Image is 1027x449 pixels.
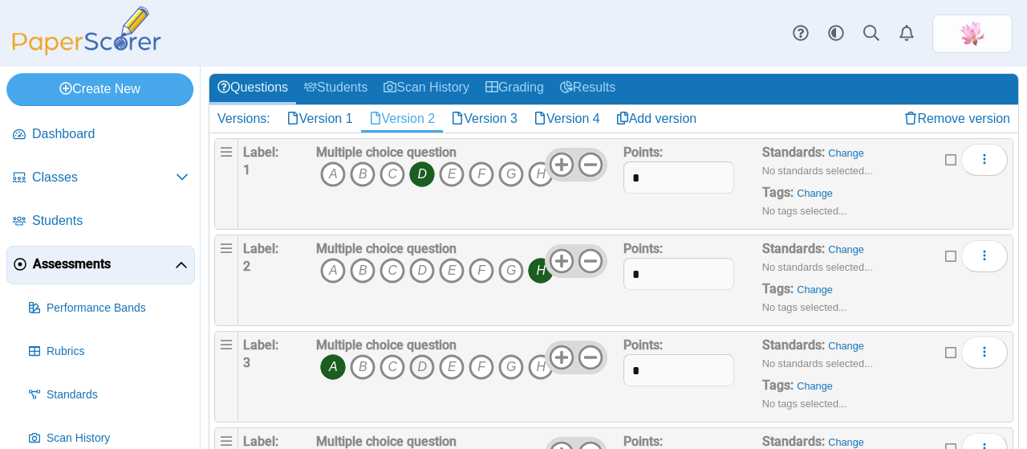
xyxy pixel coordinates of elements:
i: B [350,258,375,284]
i: H [528,258,554,284]
a: Performance Bands [22,289,195,328]
b: Multiple choice question [316,241,457,256]
a: Change [797,380,833,392]
b: Points: [623,241,663,256]
i: C [380,354,405,380]
b: Label: [243,434,278,449]
i: D [409,161,435,187]
i: A [320,258,346,284]
i: C [380,258,405,284]
small: No standards selected... [762,357,873,369]
a: Grading [477,74,552,104]
b: Points: [623,434,663,449]
i: B [350,161,375,187]
small: No tags selected... [762,205,847,217]
button: More options [961,337,1008,369]
i: F [469,258,494,284]
a: Students [6,202,195,241]
span: Students [32,212,189,230]
button: More options [961,240,1008,272]
a: Assessments [6,246,195,284]
b: Standards: [762,434,825,449]
b: Tags: [762,281,794,296]
a: Change [828,147,864,159]
a: Questions [209,74,296,104]
i: E [439,258,465,284]
span: Dashboard [32,125,189,143]
img: PaperScorer [6,6,167,55]
a: Results [552,74,623,104]
i: C [380,161,405,187]
div: Versions: [209,105,278,133]
a: Version 3 [443,105,526,133]
b: Multiple choice question [316,434,457,449]
b: Tags: [762,378,794,393]
span: Assessments [33,255,175,273]
b: Tags: [762,185,794,200]
i: E [439,354,465,380]
a: Change [797,187,833,199]
a: Version 1 [278,105,361,133]
a: Alerts [889,16,924,51]
b: Label: [243,241,278,256]
b: Standards: [762,241,825,256]
i: D [409,258,435,284]
a: Add version [608,105,705,133]
a: Create New [6,73,193,105]
small: No standards selected... [762,261,873,273]
button: More options [961,144,1008,176]
b: 3 [243,355,250,370]
b: 2 [243,259,250,274]
i: H [528,354,554,380]
a: Rubrics [22,333,195,371]
a: Change [828,340,864,352]
i: F [469,161,494,187]
a: Students [296,74,375,104]
i: D [409,354,435,380]
i: E [439,161,465,187]
a: Remove version [896,105,1018,133]
b: 1 [243,162,250,178]
a: Dashboard [6,116,195,154]
b: Multiple choice question [316,337,457,353]
small: No tags selected... [762,301,847,313]
i: G [498,161,524,187]
div: Drag handle [214,138,238,230]
b: Standards: [762,145,825,160]
i: A [320,354,346,380]
a: ps.MuGhfZT6iQwmPTCC [932,14,1013,53]
i: B [350,354,375,380]
b: Multiple choice question [316,145,457,160]
i: H [528,161,554,187]
i: A [320,161,346,187]
i: F [469,354,494,380]
a: Change [797,284,833,296]
a: Change [828,243,864,255]
span: Rubrics [47,344,189,360]
a: Version 4 [526,105,608,133]
a: Scan History [375,74,477,104]
img: ps.MuGhfZT6iQwmPTCC [960,21,985,47]
a: Classes [6,159,195,198]
div: Drag handle [214,331,238,422]
b: Label: [243,145,278,160]
span: Scan History [47,431,189,447]
b: Standards: [762,337,825,353]
i: G [498,354,524,380]
a: Version 2 [361,105,444,133]
b: Points: [623,337,663,353]
small: No standards selected... [762,165,873,177]
b: Points: [623,145,663,160]
span: Classes [32,169,176,186]
a: PaperScorer [6,44,167,58]
i: G [498,258,524,284]
span: Xinmei Li [960,21,985,47]
span: Standards [47,387,189,403]
div: Drag handle [214,235,238,326]
small: No tags selected... [762,398,847,410]
a: Change [828,436,864,448]
span: Performance Bands [47,300,189,316]
a: Standards [22,376,195,414]
b: Label: [243,337,278,353]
